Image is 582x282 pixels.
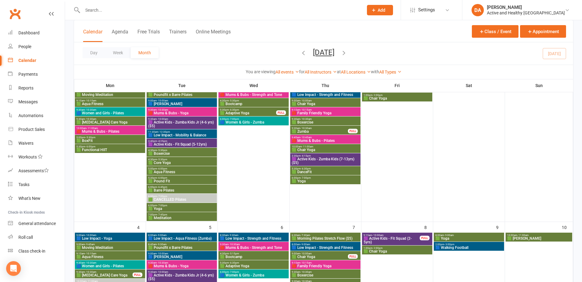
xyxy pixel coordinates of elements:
span: 5:00pm [76,136,144,139]
span: 5:30pm [148,177,216,179]
span: 10:00am [291,145,359,148]
span: 5:30pm [76,145,144,148]
strong: You are viewing [246,69,276,74]
span: 8:00am [148,234,216,237]
a: General attendance kiosk mode [8,217,65,231]
span: 9:00am [291,252,348,255]
span: 🟩 Adaptive Yoga [220,264,287,268]
span: - 6:00pm [157,177,167,179]
span: Settings [418,3,435,17]
span: 🟦 Low Impact - Mobility & Balance [148,133,216,137]
span: 10:00am [76,127,144,130]
span: 🟦 Low Impact - Strength and Fitness [291,246,359,250]
span: - 10:45am [300,136,312,139]
span: 🟩 Zumba [291,130,348,133]
span: - 5:30pm [157,158,167,161]
button: Trainers [169,29,187,42]
div: Class check-in [18,249,45,253]
span: - 12:30pm [158,131,170,133]
span: 6:00pm [291,177,359,179]
span: 9:15am [76,252,144,255]
span: 🟥 Mums & Bubs - Yoga [148,264,216,268]
span: - 10:30am [229,243,240,246]
button: [DATE] [313,48,334,57]
button: Week [105,47,131,58]
button: Class / Event [472,25,518,38]
span: 9:30am [76,109,144,111]
span: 4:30pm [220,99,287,102]
span: 3:40pm [148,140,216,143]
span: 9:30am [148,271,216,273]
div: Workouts [18,154,37,159]
span: 9:30am [291,271,359,273]
span: 9:30am [76,261,144,264]
span: 4:30pm [148,149,216,152]
span: 🟩 Boxercise [291,273,359,277]
span: 🟩 BoxFit [76,139,144,143]
span: - 10:30am [85,261,96,264]
a: Waivers [8,136,65,150]
span: 🟩 Bootcamp [220,102,287,106]
span: - 10:15am [85,99,96,102]
span: - 10:30am [300,127,312,130]
span: 10:00am [507,234,571,237]
span: 🟪 Active Kids - Zumba Kids Jr (4-6 yrs) ($5) [148,120,216,128]
span: 🟩 Adaptive Yoga [220,111,276,115]
span: 🟦 Women and Girls - Pilates [76,111,144,115]
div: FULL [348,129,358,133]
span: 🟩 [MEDICAL_DATA] Care Yoga [76,273,133,277]
a: All Locations [341,70,371,74]
div: Automations [18,113,43,118]
button: Add [367,5,393,15]
div: General attendance [18,221,56,226]
span: 🟩 Moving Meditation [76,93,144,97]
strong: with [371,69,379,74]
a: Clubworx [7,6,23,21]
span: - 5:30pm [157,149,167,152]
a: Class kiosk mode [8,244,65,258]
span: - 6:00pm [157,167,167,170]
a: All Types [379,70,402,74]
span: 9:30am [76,271,133,273]
span: 🟩 Moving Meditation [76,246,144,250]
span: - 10:30am [157,261,168,264]
span: 🟥 Mums & Bubs - Strength and Tone [220,93,287,97]
span: 5:30pm [220,109,276,111]
span: 🟩 Chair Yoga [291,102,359,106]
span: - 9:00am [444,234,454,237]
span: 9:15am [291,109,359,111]
span: 8:45am [148,243,216,246]
span: 1:00pm [363,247,431,250]
span: 6:30am [291,234,359,237]
a: Assessments [8,164,65,178]
span: 🟥 Family Friendly Yoga [291,111,359,115]
span: 9:00am [76,234,144,237]
a: All Instructors [305,70,337,74]
span: 🟩 [PERSON_NAME] [507,237,571,240]
span: 🟥 Mums & Bubs - Strength and Tone [220,246,287,250]
th: Tue [146,79,218,92]
div: FULL [133,272,142,277]
span: 4:30pm [148,158,216,161]
span: - 7:00pm [157,195,167,198]
span: 🟩 Aqua Fitness [76,102,144,106]
strong: at [337,69,341,74]
span: - 10:00am [157,99,168,102]
span: Add [378,8,385,13]
div: 10 [562,222,573,232]
span: 2:00pm [435,243,503,246]
button: Free Trials [137,29,160,42]
span: 6:00pm [148,204,216,207]
th: Mon [74,79,146,92]
div: 5 [209,222,218,232]
span: 🟥 Family Friendly Yoga [291,264,359,268]
span: - 10:00am [300,99,312,102]
span: - 10:30am [85,271,96,273]
div: FULL [276,110,286,115]
div: Calendar [18,58,36,63]
div: Dashboard [18,30,40,35]
th: Fri [361,79,433,92]
button: Month [131,47,159,58]
div: Waivers [18,141,33,146]
button: Agenda [112,29,128,42]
